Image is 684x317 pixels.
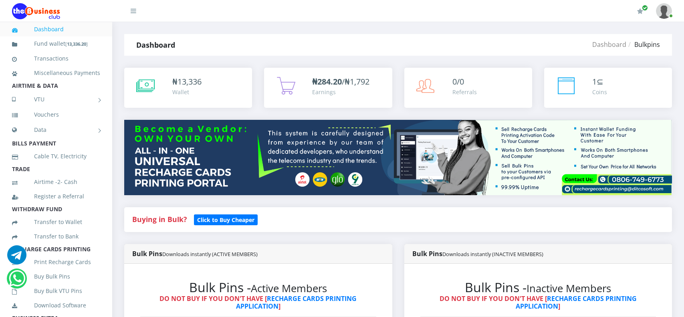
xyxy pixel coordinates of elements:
a: Click to Buy Cheaper [194,214,258,224]
a: Cable TV, Electricity [12,147,100,166]
a: Miscellaneous Payments [12,64,100,82]
b: 13,336.20 [67,41,86,47]
strong: DO NOT BUY IF YOU DON'T HAVE [ ] [440,294,637,311]
a: VTU [12,89,100,109]
img: multitenant_rcp.png [124,120,672,195]
i: Renew/Upgrade Subscription [637,8,643,14]
small: Downloads instantly (INACTIVE MEMBERS) [442,250,543,258]
strong: DO NOT BUY IF YOU DON'T HAVE [ ] [159,294,357,311]
a: Transfer to Bank [12,227,100,246]
a: Dashboard [592,40,626,49]
div: Coins [592,88,607,96]
a: Vouchers [12,105,100,124]
small: Active Members [251,281,327,295]
div: ⊆ [592,76,607,88]
a: Buy Bulk Pins [12,267,100,286]
a: ₦284.20/₦1,792 Earnings [264,68,392,108]
strong: Dashboard [136,40,175,50]
a: Download Software [12,296,100,315]
b: ₦284.20 [312,76,342,87]
b: Click to Buy Cheaper [197,216,254,224]
h2: Bulk Pins - [140,280,376,295]
span: 1 [592,76,597,87]
a: RECHARGE CARDS PRINTING APPLICATION [516,294,637,311]
small: [ ] [65,41,88,47]
img: Logo [12,3,60,19]
div: Referrals [452,88,477,96]
a: Dashboard [12,20,100,38]
a: Register a Referral [12,187,100,206]
a: Transactions [12,49,100,68]
a: Buy Bulk VTU Pins [12,282,100,300]
a: RECHARGE CARDS PRINTING APPLICATION [236,294,357,311]
h2: Bulk Pins - [420,280,656,295]
small: Downloads instantly (ACTIVE MEMBERS) [162,250,258,258]
img: User [656,3,672,19]
strong: Bulk Pins [412,249,543,258]
strong: Buying in Bulk? [132,214,187,224]
a: Chat for support [7,251,26,265]
div: Earnings [312,88,369,96]
a: 0/0 Referrals [404,68,532,108]
a: ₦13,336 Wallet [124,68,252,108]
a: Airtime -2- Cash [12,173,100,191]
div: Wallet [172,88,202,96]
span: Renew/Upgrade Subscription [642,5,648,11]
span: /₦1,792 [312,76,369,87]
span: 13,336 [178,76,202,87]
strong: Bulk Pins [132,249,258,258]
a: Print Recharge Cards [12,253,100,271]
a: Fund wallet[13,336.20] [12,34,100,53]
span: 0/0 [452,76,464,87]
li: Bulkpins [626,40,660,49]
small: Inactive Members [527,281,611,295]
a: Transfer to Wallet [12,213,100,231]
a: Data [12,120,100,140]
div: ₦ [172,76,202,88]
a: Chat for support [9,275,25,288]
